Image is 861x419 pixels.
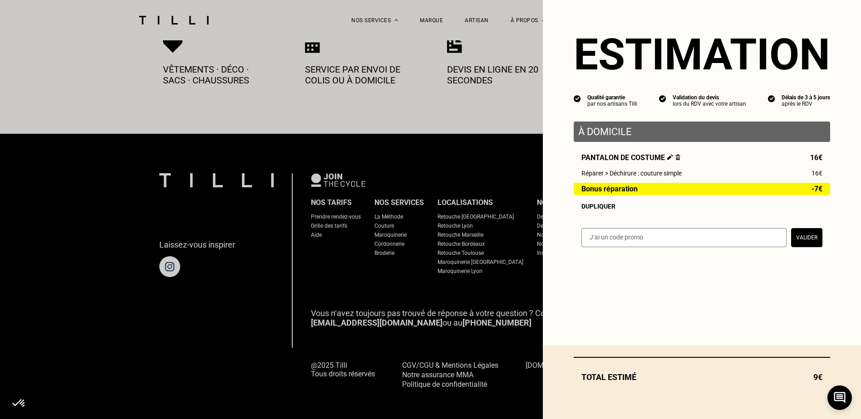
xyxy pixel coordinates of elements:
[581,185,638,193] span: Bonus réparation
[581,153,680,162] span: Pantalon de costume
[675,154,680,160] img: Supprimer
[659,94,666,102] img: icon list info
[667,154,673,160] img: Éditer
[673,101,746,107] div: lors du RDV avec votre artisan
[812,170,822,177] span: 16€
[810,153,822,162] span: 16€
[574,94,581,102] img: icon list info
[673,94,746,101] div: Validation du devis
[768,94,775,102] img: icon list info
[574,29,830,80] section: Estimation
[581,170,682,177] span: Réparer > Déchirure : couture simple
[587,94,637,101] div: Qualité garantie
[791,228,822,247] button: Valider
[782,94,830,101] div: Délais de 3 à 5 jours
[813,372,822,382] span: 9€
[812,185,822,193] span: -7€
[782,101,830,107] div: après le RDV
[581,203,822,210] div: Dupliquer
[587,101,637,107] div: par nos artisans Tilli
[578,126,826,137] p: À domicile
[581,228,787,247] input: J‘ai un code promo
[574,372,830,382] div: Total estimé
